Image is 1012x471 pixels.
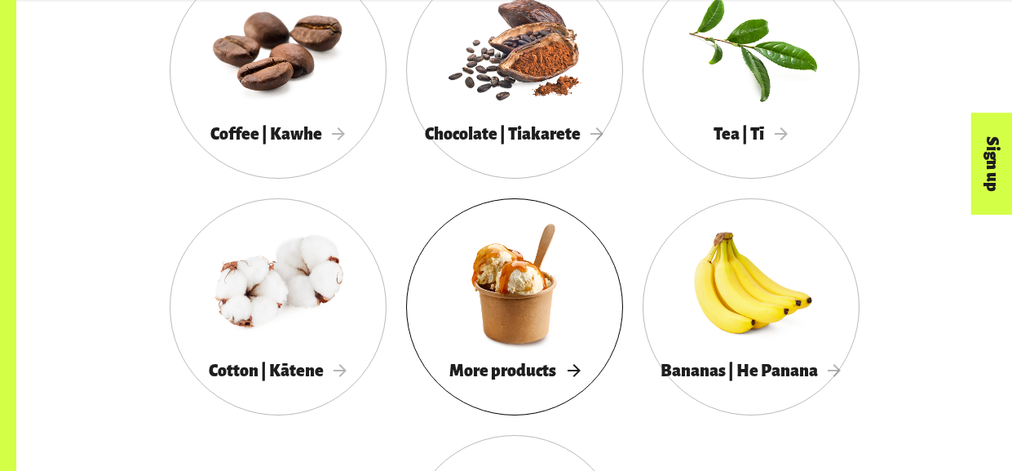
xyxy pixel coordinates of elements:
[209,362,347,380] span: Cotton | Kātene
[714,125,788,143] span: Tea | Tī
[643,198,860,415] a: Bananas | He Panana
[425,125,604,143] span: Chocolate | Tiakarete
[406,198,623,415] a: More products
[170,198,387,415] a: Cotton | Kātene
[210,125,346,143] span: Coffee | Kawhe
[661,362,842,380] span: Bananas | He Panana
[449,362,580,380] span: More products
